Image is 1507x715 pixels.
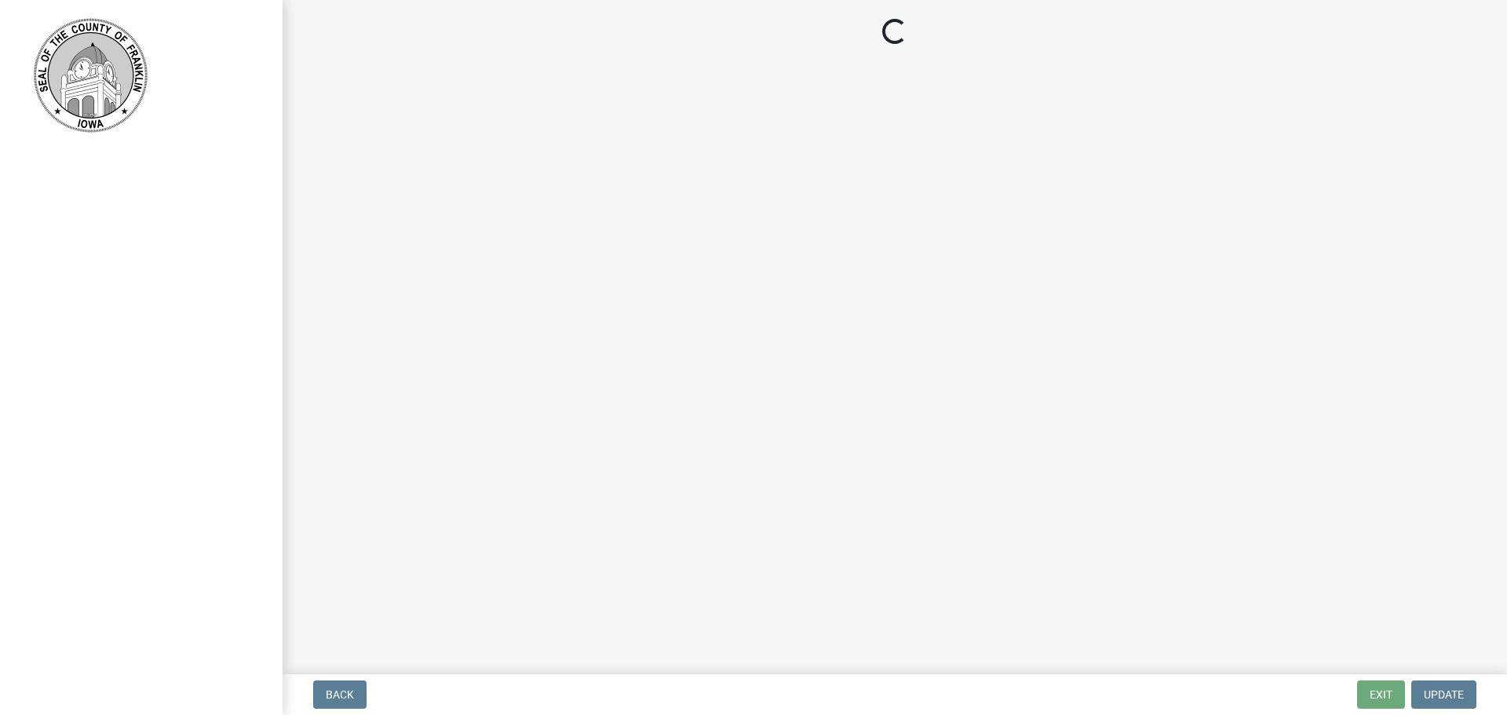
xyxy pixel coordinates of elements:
span: Back [326,688,354,701]
button: Exit [1357,680,1405,709]
span: Update [1424,688,1464,701]
button: Back [313,680,367,709]
button: Update [1411,680,1476,709]
img: Franklin County, Iowa [31,16,149,134]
